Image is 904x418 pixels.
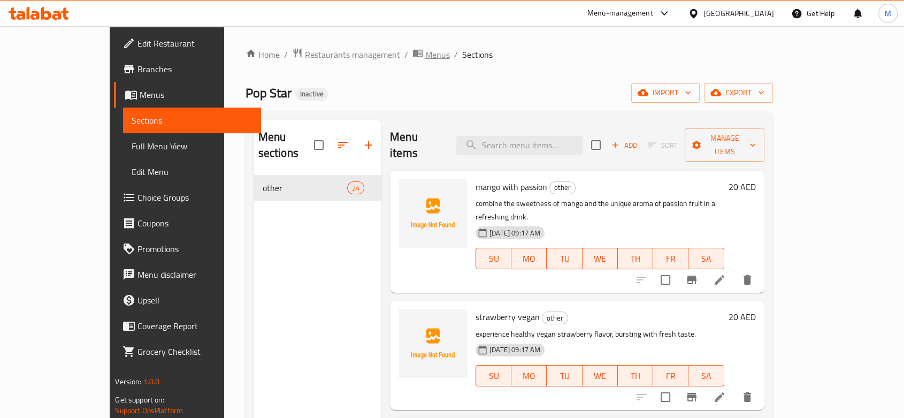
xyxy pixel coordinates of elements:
[729,309,756,324] h6: 20 AED
[123,108,261,133] a: Sections
[292,48,400,62] a: Restaurants management
[713,391,726,404] a: Edit menu item
[143,375,160,389] span: 1.0.0
[114,31,261,56] a: Edit Restaurant
[693,368,719,384] span: SA
[542,311,568,324] div: other
[654,386,677,408] span: Select to update
[622,251,649,267] span: TH
[516,368,542,384] span: MO
[622,368,649,384] span: TH
[123,159,261,185] a: Edit Menu
[618,248,653,269] button: TH
[399,179,467,248] img: mango with passion
[246,81,292,105] span: Pop Star
[347,181,364,194] div: items
[137,191,252,204] span: Choice Groups
[551,368,578,384] span: TU
[137,37,252,50] span: Edit Restaurant
[713,86,764,100] span: export
[258,129,315,161] h2: Menu sections
[610,139,639,151] span: Add
[583,365,618,386] button: WE
[454,48,458,61] li: /
[688,365,724,386] button: SA
[587,7,653,20] div: Menu-management
[713,273,726,286] a: Edit menu item
[480,251,507,267] span: SU
[480,368,507,384] span: SU
[140,88,252,101] span: Menus
[456,136,583,155] input: search
[476,248,511,269] button: SU
[547,365,582,386] button: TU
[734,384,760,410] button: delete
[114,82,261,108] a: Menus
[631,83,700,103] button: import
[137,320,252,332] span: Coverage Report
[693,251,719,267] span: SA
[425,48,450,61] span: Menus
[114,56,261,82] a: Branches
[485,228,545,238] span: [DATE] 09:17 AM
[729,179,756,194] h6: 20 AED
[462,48,493,61] span: Sections
[246,48,773,62] nav: breadcrumb
[404,48,408,61] li: /
[115,393,164,407] span: Get support on:
[485,345,545,355] span: [DATE] 09:17 AM
[679,384,704,410] button: Branch-specific-item
[476,365,511,386] button: SU
[607,137,641,154] button: Add
[516,251,542,267] span: MO
[640,86,691,100] span: import
[618,365,653,386] button: TH
[476,328,724,341] p: experience healthy vegan strawberry flavor, bursting with fresh taste.
[137,217,252,230] span: Coupons
[399,309,467,378] img: strawberry vegan
[653,365,688,386] button: FR
[653,248,688,269] button: FR
[476,179,547,195] span: mango with passion
[641,137,685,154] span: Select section first
[654,269,677,291] span: Select to update
[305,48,400,61] span: Restaurants management
[704,83,773,103] button: export
[284,48,288,61] li: /
[114,210,261,236] a: Coupons
[390,129,443,161] h2: Menu items
[263,181,347,194] span: other
[688,248,724,269] button: SA
[330,132,356,158] span: Sort sections
[693,132,755,158] span: Manage items
[123,133,261,159] a: Full Menu View
[137,268,252,281] span: Menu disclaimer
[885,7,891,19] span: M
[583,248,618,269] button: WE
[308,134,330,156] span: Select all sections
[115,404,183,417] a: Support.OpsPlatform
[254,175,382,201] div: other24
[348,183,364,193] span: 24
[587,368,614,384] span: WE
[356,132,381,158] button: Add section
[132,140,252,153] span: Full Menu View
[734,267,760,293] button: delete
[607,137,641,154] span: Add item
[679,267,704,293] button: Branch-specific-item
[476,197,724,224] p: combine the sweetness of mango and the unique aroma of passion fruit in a refreshing drink.
[685,128,764,162] button: Manage items
[476,309,540,325] span: strawberry vegan
[132,165,252,178] span: Edit Menu
[137,63,252,75] span: Branches
[137,294,252,307] span: Upsell
[137,345,252,358] span: Grocery Checklist
[246,48,280,61] a: Home
[550,181,575,194] span: other
[114,313,261,339] a: Coverage Report
[657,368,684,384] span: FR
[114,236,261,262] a: Promotions
[114,339,261,364] a: Grocery Checklist
[296,88,328,101] div: Inactive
